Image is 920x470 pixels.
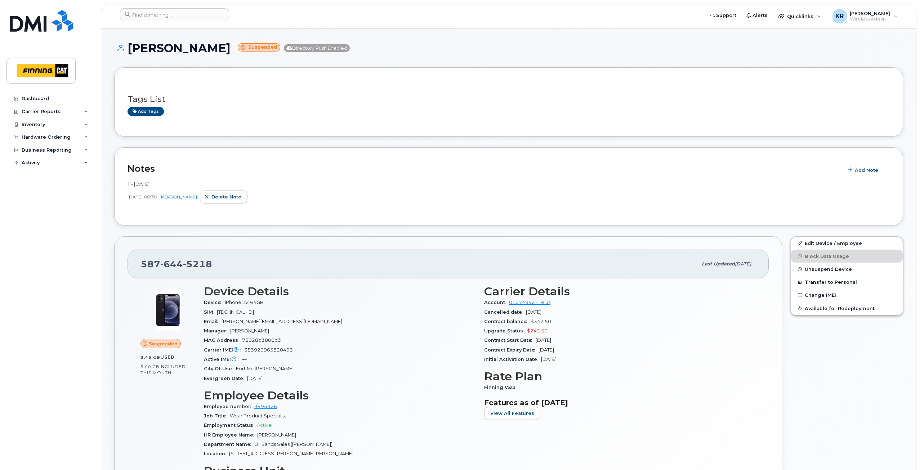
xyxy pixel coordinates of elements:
[484,407,540,420] button: View All Features
[791,263,903,276] button: Unsuspend Device
[889,439,915,465] iframe: Messenger Launcher
[160,354,175,360] span: used
[183,259,212,269] span: 5218
[204,347,244,353] span: Carrier IMEI
[526,309,541,315] span: [DATE]
[531,319,551,324] span: $342.50
[484,337,536,343] span: Contract Start Date
[204,285,475,298] h3: Device Details
[160,259,183,269] span: 644
[114,42,903,54] h1: [PERSON_NAME]
[484,347,539,353] span: Contract Expiry Date
[128,163,840,174] h2: Notes
[204,309,217,315] span: SIM
[541,357,557,362] span: [DATE]
[484,370,756,383] h3: Rate Plan
[284,44,350,52] span: Directory Push Enabled
[791,276,903,288] button: Transfer to Personal
[484,328,527,334] span: Upgrade Status
[805,267,852,272] span: Unsuspend Device
[160,194,197,200] a: [PERSON_NAME]
[247,376,263,381] span: [DATE]
[128,181,149,187] span: T - [DATE]
[229,451,353,456] span: [STREET_ADDRESS][PERSON_NAME][PERSON_NAME]
[257,432,296,438] span: [PERSON_NAME]
[204,357,242,362] span: Active IMEI
[204,432,257,438] span: HR Employee Name
[805,305,875,311] span: Available for Redeployment
[238,43,280,52] small: Suspended
[484,357,541,362] span: Initial Activation Date
[204,319,222,324] span: Email
[702,261,735,267] span: Last updated
[242,337,281,343] span: 78028b3800d3
[144,194,157,200] span: 08:38
[204,389,475,402] h3: Employee Details
[128,107,164,116] a: Add tags
[484,309,526,315] span: Cancelled date
[128,194,143,200] span: [DATE]
[791,288,903,301] button: Change IMEI
[222,319,342,324] span: [PERSON_NAME][EMAIL_ADDRESS][DOMAIN_NAME]
[204,442,254,447] span: Department Name
[791,302,903,315] button: Available for Redeployment
[855,167,878,174] span: Add Note
[484,385,519,390] span: Finning V&D
[204,413,230,418] span: Job Title
[484,300,509,305] span: Account
[536,337,551,343] span: [DATE]
[230,328,269,334] span: [PERSON_NAME]
[236,366,294,371] span: Fort Mc [PERSON_NAME]
[257,422,272,428] span: Active
[204,376,247,381] span: Evergreen Date
[204,337,242,343] span: MAC Address
[791,250,903,263] button: Block Data Usage
[791,237,903,250] a: Edit Device / Employee
[484,319,531,324] span: Contract balance
[204,451,229,456] span: Location
[242,357,247,362] span: —
[539,347,554,353] span: [DATE]
[204,300,225,305] span: Device
[204,366,236,371] span: City Of Use
[204,404,254,409] span: Employee number
[527,328,548,334] span: $242.50
[490,410,534,417] span: View All Features
[254,442,332,447] span: Oil Sands Sales ([PERSON_NAME])
[140,364,186,376] span: included this month
[149,340,178,347] span: Suspended
[244,347,293,353] span: 353920965820493
[217,309,254,315] span: [TECHNICAL_ID]
[128,95,890,104] h3: Tags List
[230,413,286,418] span: Wear Product Specialist
[140,355,160,360] span: 3.45 GB
[509,300,550,305] a: 01074942 - Telus
[204,328,230,334] span: Manager
[141,259,212,269] span: 587
[484,285,756,298] h3: Carrier Details
[200,191,247,203] button: Delete note
[140,364,160,369] span: 5.00 GB
[146,288,189,332] img: image20231002-4137094-4ke690.jpeg
[225,300,264,305] span: iPhone 12 64GB
[484,398,756,407] h3: Features as of [DATE]
[735,261,751,267] span: [DATE]
[211,193,241,200] span: Delete note
[843,164,884,176] button: Add Note
[254,404,277,409] a: 3495926
[204,422,257,428] span: Employment Status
